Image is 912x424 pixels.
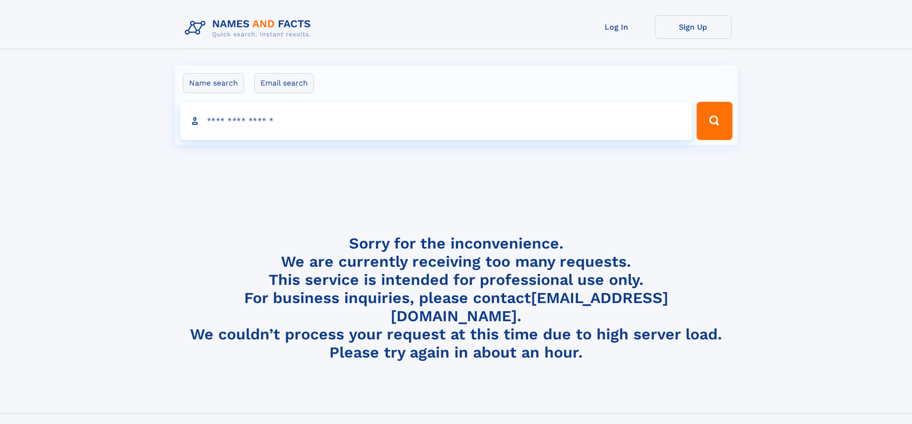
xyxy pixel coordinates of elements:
[655,15,732,39] a: Sign Up
[391,289,668,325] a: [EMAIL_ADDRESS][DOMAIN_NAME]
[254,73,314,93] label: Email search
[697,102,732,140] button: Search Button
[183,73,244,93] label: Name search
[181,234,732,362] h4: Sorry for the inconvenience. We are currently receiving too many requests. This service is intend...
[578,15,655,39] a: Log In
[181,15,319,41] img: Logo Names and Facts
[180,102,693,140] input: search input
